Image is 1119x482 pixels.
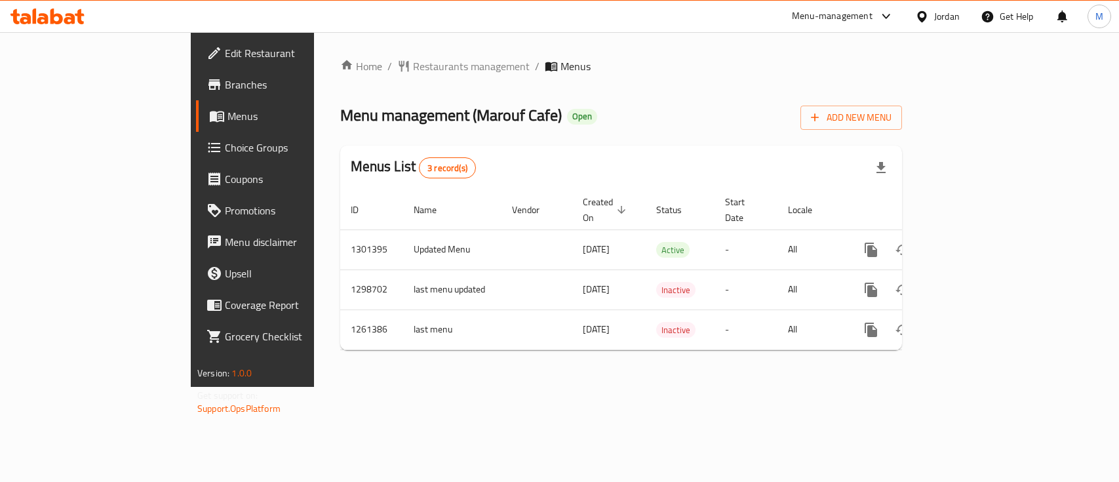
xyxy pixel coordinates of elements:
td: All [777,310,845,350]
span: Start Date [725,194,762,226]
button: Change Status [887,234,918,266]
span: Open [567,111,597,122]
th: Actions [845,190,992,230]
li: / [535,58,540,74]
td: All [777,230,845,270]
a: Promotions [196,195,378,226]
a: Coverage Report [196,289,378,321]
a: Menus [196,100,378,132]
span: Version: [197,365,229,382]
td: - [715,310,777,350]
table: enhanced table [340,190,992,350]
li: / [387,58,392,74]
button: Add New Menu [800,106,902,130]
span: Upsell [225,266,367,281]
button: more [855,274,887,306]
a: Upsell [196,258,378,289]
span: Locale [788,202,829,218]
span: Menus [227,108,367,124]
span: Choice Groups [225,140,367,155]
a: Restaurants management [397,58,530,74]
button: more [855,234,887,266]
a: Branches [196,69,378,100]
td: last menu updated [403,270,501,310]
div: Active [656,242,690,258]
span: Get support on: [197,387,258,404]
span: Active [656,243,690,258]
div: Menu-management [792,9,873,24]
span: Edit Restaurant [225,45,367,61]
div: Jordan [934,9,960,24]
span: M [1095,9,1103,24]
td: Updated Menu [403,230,501,270]
div: Open [567,109,597,125]
span: Created On [583,194,630,226]
span: [DATE] [583,321,610,338]
span: Add New Menu [811,110,892,126]
h2: Menus List [351,157,476,178]
span: Menus [560,58,591,74]
span: Restaurants management [413,58,530,74]
span: Status [656,202,699,218]
span: Menu disclaimer [225,234,367,250]
span: Inactive [656,323,696,338]
td: All [777,270,845,310]
span: Coupons [225,171,367,187]
a: Grocery Checklist [196,321,378,352]
span: Coverage Report [225,297,367,313]
a: Menu disclaimer [196,226,378,258]
a: Edit Restaurant [196,37,378,69]
span: Menu management ( Marouf Cafe ) [340,100,562,130]
span: 3 record(s) [420,162,475,174]
span: Branches [225,77,367,92]
td: - [715,270,777,310]
div: Total records count [419,157,476,178]
span: [DATE] [583,281,610,298]
a: Coupons [196,163,378,195]
button: more [855,314,887,346]
td: last menu [403,310,501,350]
button: Change Status [887,314,918,346]
span: ID [351,202,376,218]
span: Name [414,202,454,218]
td: - [715,230,777,270]
div: Export file [865,152,897,184]
span: Vendor [512,202,557,218]
a: Choice Groups [196,132,378,163]
nav: breadcrumb [340,58,902,74]
button: Change Status [887,274,918,306]
span: Promotions [225,203,367,218]
div: Inactive [656,282,696,298]
a: Support.OpsPlatform [197,400,281,417]
span: Inactive [656,283,696,298]
span: 1.0.0 [231,365,252,382]
span: [DATE] [583,241,610,258]
span: Grocery Checklist [225,329,367,344]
